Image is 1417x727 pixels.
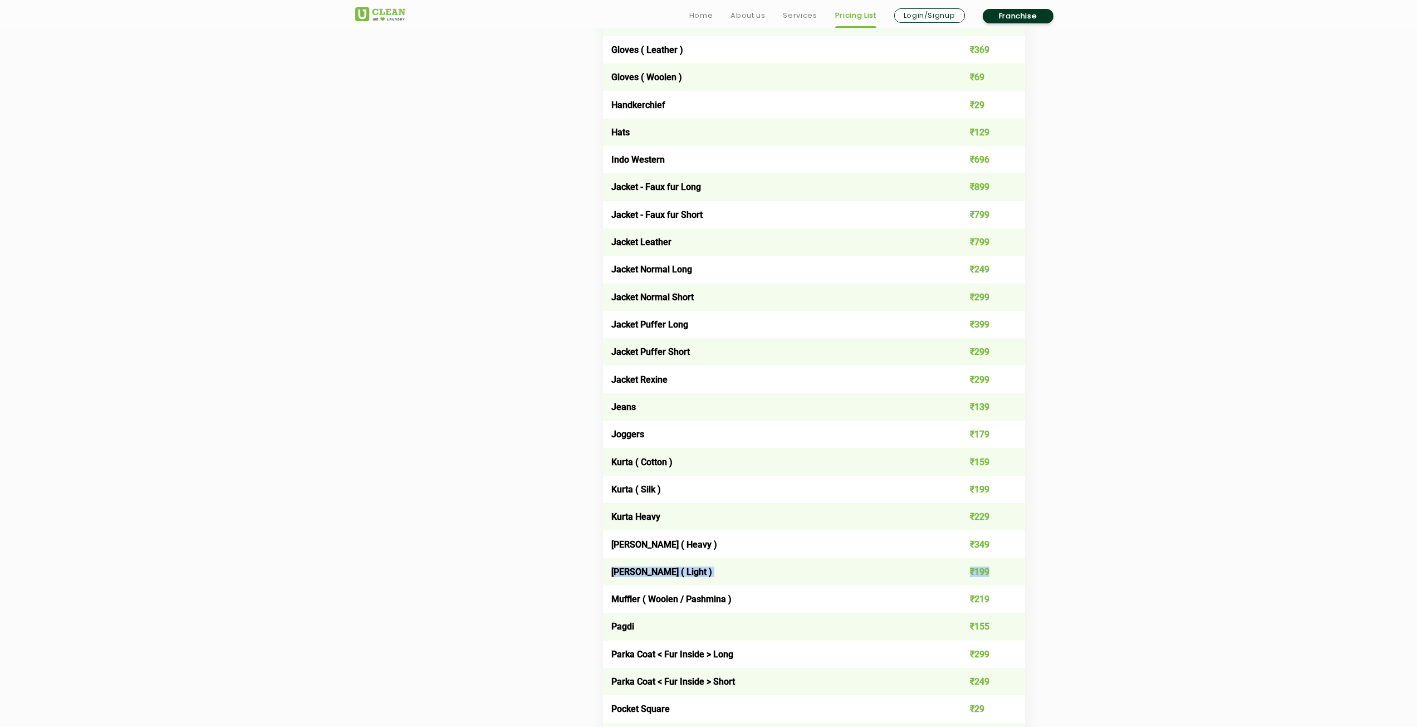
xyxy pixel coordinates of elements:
[603,36,941,64] td: Gloves ( Leather )
[730,9,765,22] a: About us
[603,338,941,365] td: Jacket Puffer Short
[603,393,941,421] td: Jeans
[603,613,941,640] td: Pagdi
[940,64,1025,91] td: ₹69
[940,201,1025,228] td: ₹799
[603,448,941,475] td: Kurta ( Cotton )
[940,585,1025,613] td: ₹219
[940,311,1025,338] td: ₹399
[603,421,941,448] td: Joggers
[940,228,1025,256] td: ₹799
[983,9,1053,23] a: Franchise
[603,365,941,393] td: Jacket Rexine
[940,476,1025,503] td: ₹199
[783,9,817,22] a: Services
[603,64,941,91] td: Gloves ( Woolen )
[940,393,1025,421] td: ₹139
[894,8,965,23] a: Login/Signup
[603,476,941,503] td: Kurta ( Silk )
[940,119,1025,146] td: ₹129
[940,36,1025,64] td: ₹369
[603,256,941,283] td: Jacket Normal Long
[940,284,1025,311] td: ₹299
[603,530,941,558] td: [PERSON_NAME] ( Heavy )
[940,91,1025,118] td: ₹29
[355,7,405,21] img: UClean Laundry and Dry Cleaning
[835,9,876,22] a: Pricing List
[940,365,1025,393] td: ₹299
[940,641,1025,668] td: ₹299
[603,173,941,201] td: Jacket - Faux fur Long
[603,641,941,668] td: Parka Coat < Fur Inside > Long
[689,9,713,22] a: Home
[603,284,941,311] td: Jacket Normal Short
[940,338,1025,365] td: ₹299
[940,256,1025,283] td: ₹249
[603,503,941,530] td: Kurta Heavy
[603,585,941,613] td: Muffler ( Woolen / Pashmina )
[603,228,941,256] td: Jacket Leather
[603,695,941,723] td: Pocket Square
[940,668,1025,695] td: ₹249
[603,201,941,228] td: Jacket - Faux fur Short
[603,311,941,338] td: Jacket Puffer Long
[940,613,1025,640] td: ₹155
[603,146,941,173] td: Indo Western
[940,421,1025,448] td: ₹179
[940,530,1025,558] td: ₹349
[940,695,1025,723] td: ₹29
[940,448,1025,475] td: ₹159
[940,146,1025,173] td: ₹696
[603,558,941,585] td: [PERSON_NAME] ( Light )
[603,119,941,146] td: Hats
[940,558,1025,585] td: ₹199
[940,173,1025,201] td: ₹899
[603,91,941,118] td: Handkerchief
[603,668,941,695] td: Parka Coat < Fur Inside > Short
[940,503,1025,530] td: ₹229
